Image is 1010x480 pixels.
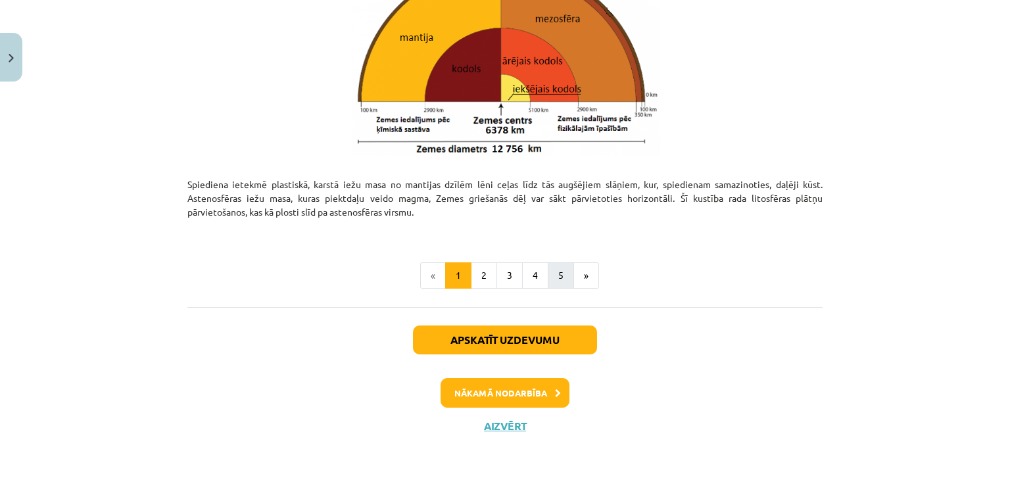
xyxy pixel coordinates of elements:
img: icon-close-lesson-0947bae3869378f0d4975bcd49f059093ad1ed9edebbc8119c70593378902aed.svg [9,54,14,62]
p: Spiediena ietekmē plastiskā, karstā iežu masa no mantijas dzīlēm lēni ceļas līdz tās augšējiem sl... [187,164,823,233]
button: Nākamā nodarbība [441,378,569,408]
button: Aizvērt [480,420,530,433]
button: 4 [522,262,548,289]
button: 5 [548,262,574,289]
nav: Page navigation example [187,262,823,289]
button: 2 [471,262,497,289]
button: 1 [445,262,471,289]
button: 3 [496,262,523,289]
button: Apskatīt uzdevumu [413,325,597,354]
button: » [573,262,599,289]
